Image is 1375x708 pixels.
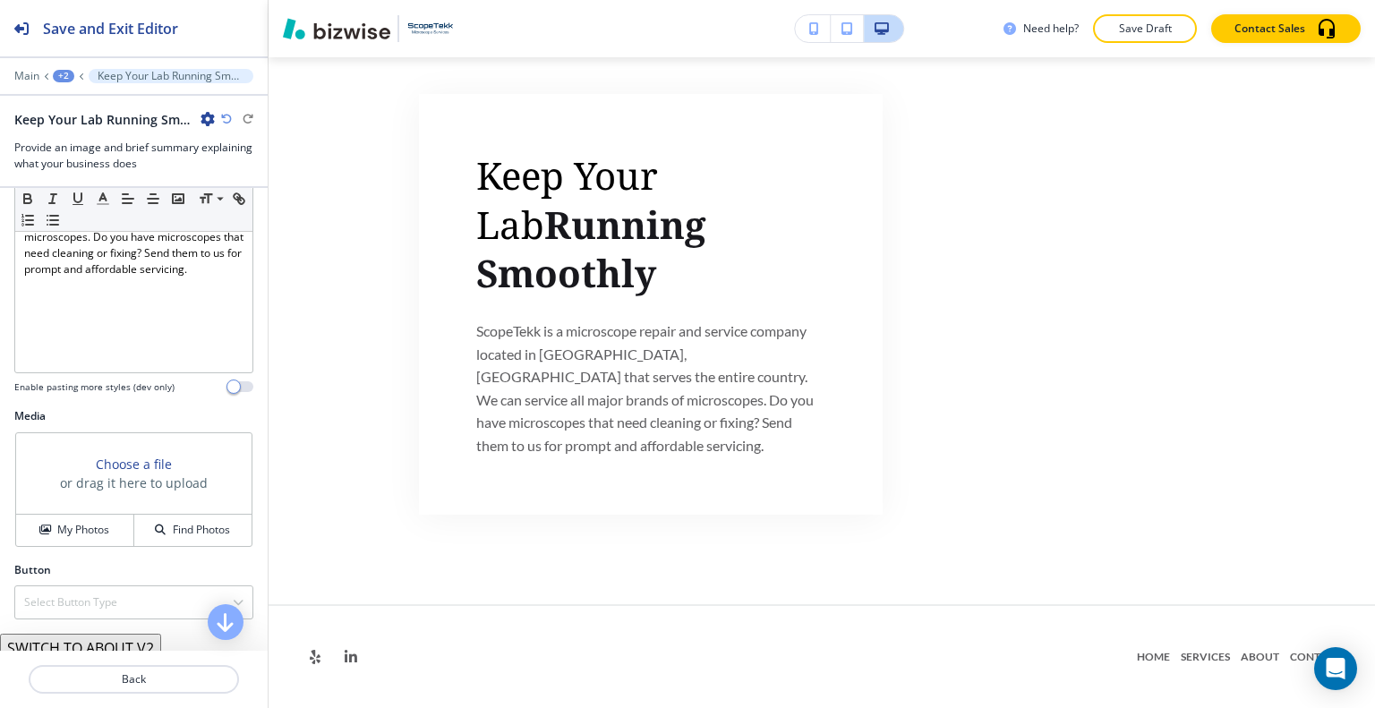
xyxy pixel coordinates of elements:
h2: Media [14,408,253,424]
h4: Find Photos [173,522,230,538]
button: Choose a file [96,455,172,473]
h4: Enable pasting more styles (dev only) [14,380,175,394]
button: My Photos [16,515,134,546]
p: Contact Sales [1234,21,1305,37]
h4: My Photos [57,522,109,538]
p: Keep Your Lab Running Smoothly [98,70,244,82]
button: Keep Your Lab Running Smoothly [89,69,253,83]
p: ScopeTekk is a microscope repair and service company located in [GEOGRAPHIC_DATA], [GEOGRAPHIC_DA... [476,320,825,457]
span: Keep Your Lab [476,149,668,250]
p: Save Draft [1116,21,1174,37]
p: HOME [1132,649,1175,665]
img: Bizwise Logo [283,18,390,39]
p: ABOUT [1235,649,1285,665]
button: Save Draft [1093,14,1197,43]
p: CONTACT [1285,649,1346,665]
button: +2 [53,70,74,82]
h4: Select Button Type [24,594,117,610]
button: Find Photos [134,515,252,546]
h3: Need help? [1023,21,1079,37]
strong: Running Smoothly [476,199,716,299]
img: Your Logo [406,21,455,37]
p: Back [30,671,237,687]
a: Open linkedin page for business [333,639,369,675]
a: Open yelp page for business [297,639,333,675]
h3: or drag it here to upload [60,473,208,492]
p: SERVICES [1175,649,1235,665]
h2: Save and Exit Editor [43,18,178,39]
button: Back [29,665,239,694]
div: Choose a fileor drag it here to uploadMy PhotosFind Photos [14,431,253,548]
h2: Keep Your Lab Running Smoothly [14,110,193,129]
button: Contact Sales [1211,14,1361,43]
button: Main [14,70,39,82]
h3: Provide an image and brief summary explaining what your business does [14,140,253,172]
div: Open Intercom Messenger [1314,647,1357,690]
h2: Button [14,562,51,578]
